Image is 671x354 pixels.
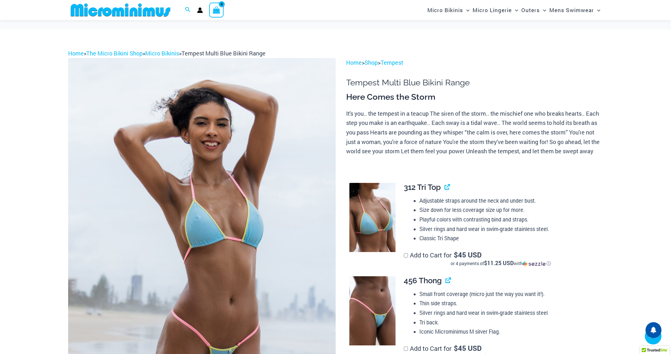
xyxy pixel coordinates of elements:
span: 45 USD [454,252,482,258]
span: Micro Bikinis [427,2,463,18]
a: Tempest [381,59,403,66]
span: $ [454,250,458,259]
p: > > [346,58,603,68]
label: Add to Cart for [404,251,598,267]
span: Outers [521,2,540,18]
div: or 4 payments of$11.25 USDwithSezzle Click to learn more about Sezzle [404,260,598,267]
li: Iconic Microminimus M silver Flag. [419,327,598,336]
span: Mens Swimwear [549,2,594,18]
a: View Shopping Cart, empty [209,3,224,17]
li: Tri back. [419,318,598,327]
a: Home [346,59,362,66]
span: Micro Lingerie [473,2,512,18]
p: It's you.. the tempest in a teacup The siren of the storm.. the mischief one who breaks hearts.. ... [346,109,603,156]
span: Menu Toggle [463,2,469,18]
a: Mens SwimwearMenu ToggleMenu Toggle [548,2,602,18]
a: The Micro Bikini Shop [86,49,143,57]
a: Home [68,49,84,57]
a: Micro LingerieMenu ToggleMenu Toggle [471,2,520,18]
a: Shop [365,59,378,66]
li: Playful colors with contrasting bind and straps. [419,215,598,224]
div: or 4 payments of with [404,260,598,267]
img: Tempest Multi Blue 312 Top [349,183,396,252]
a: Micro BikinisMenu ToggleMenu Toggle [426,2,471,18]
img: Sezzle [523,261,546,267]
h3: Here Comes the Storm [346,92,603,103]
span: 312 Tri Top [404,183,441,192]
span: » » » [68,49,266,57]
span: 456 Thong [404,276,442,285]
input: Add to Cart for$45 USDor 4 payments of$11.25 USDwithSezzle Click to learn more about Sezzle [404,253,408,257]
img: MM SHOP LOGO FLAT [68,3,173,17]
li: Silver rings and hard wear in swim-grade stainless steel [419,308,598,318]
img: Tempest Multi Blue 456 Bottom [349,276,396,346]
span: $11.25 USD [484,259,514,267]
span: Menu Toggle [512,2,518,18]
span: Tempest Multi Blue Bikini Range [182,49,266,57]
li: Silver rings and hard wear in swim-grade stainless steel. [419,224,598,234]
li: Small front coverage (micro just the way you want it!). [419,289,598,299]
nav: Site Navigation [425,1,603,19]
a: Micro Bikinis [145,49,179,57]
span: Menu Toggle [540,2,546,18]
span: Menu Toggle [594,2,600,18]
li: Adjustable straps around the neck and under bust. [419,196,598,206]
span: 45 USD [454,345,482,351]
a: OutersMenu ToggleMenu Toggle [520,2,548,18]
a: Search icon link [185,6,191,14]
h1: Tempest Multi Blue Bikini Range [346,78,603,88]
a: Account icon link [197,7,203,13]
li: Thin side straps. [419,299,598,308]
span: $ [454,343,458,353]
li: Classic Tri Shape [419,234,598,243]
li: Size down for less coverage size up for more. [419,205,598,215]
input: Add to Cart for$45 USDor 4 payments of$11.25 USDwithSezzle Click to learn more about Sezzle [404,347,408,351]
